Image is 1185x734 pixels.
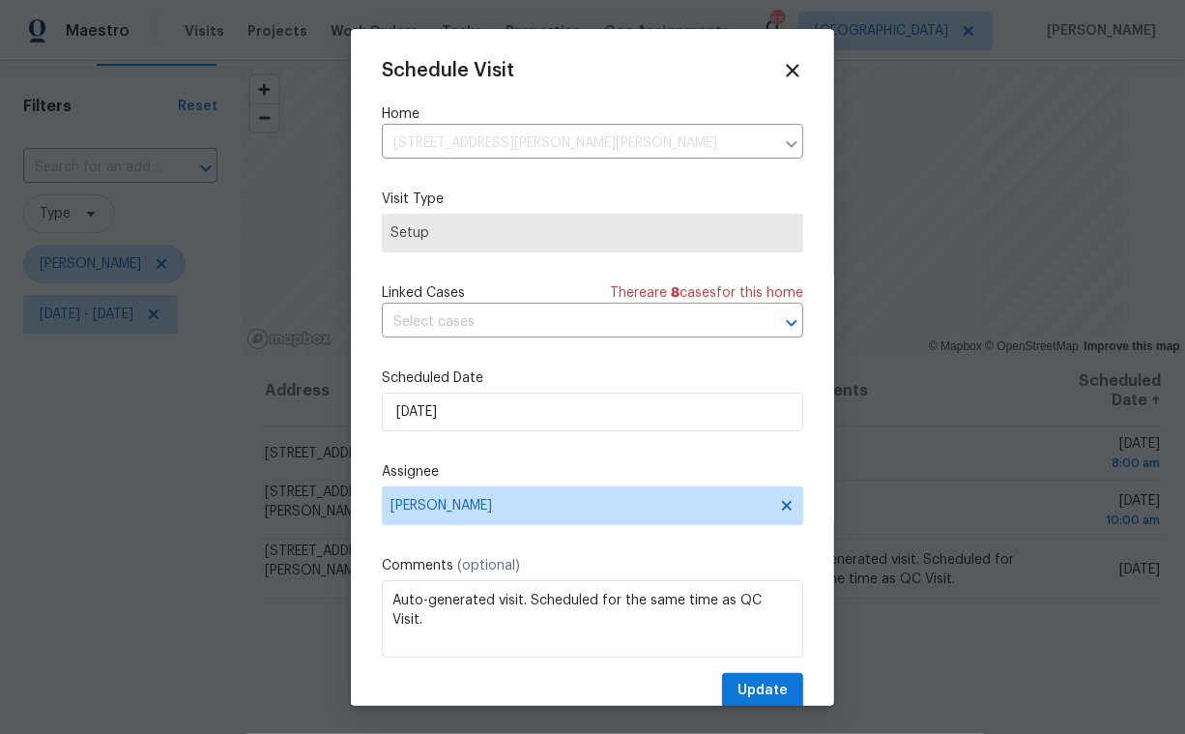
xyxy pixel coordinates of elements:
[382,462,803,482] label: Assignee
[382,580,803,658] textarea: Auto-generated visit. Scheduled for the same time as QC Visit.
[382,104,803,124] label: Home
[778,309,805,337] button: Open
[722,673,803,709] button: Update
[382,308,749,338] input: Select cases
[382,129,774,159] input: Enter in an address
[457,559,520,573] span: (optional)
[671,286,679,300] span: 8
[382,61,514,80] span: Schedule Visit
[782,60,803,81] span: Close
[737,679,788,703] span: Update
[382,283,465,303] span: Linked Cases
[390,498,769,514] span: [PERSON_NAME]
[382,556,803,575] label: Comments
[610,283,803,303] span: There are case s for this home
[390,223,795,243] span: Setup
[382,393,803,431] input: M/D/YYYY
[382,368,803,388] label: Scheduled Date
[382,190,803,209] label: Visit Type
